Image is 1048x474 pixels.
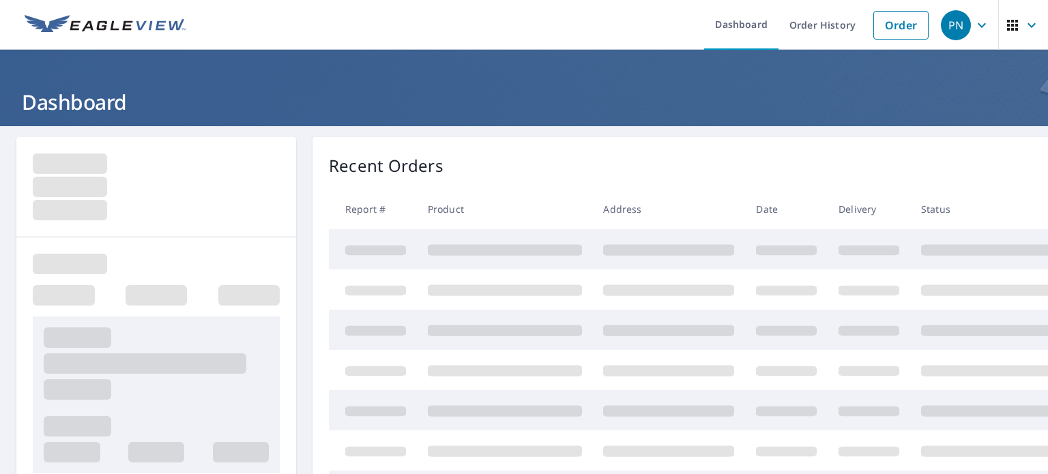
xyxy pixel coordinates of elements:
[417,189,593,229] th: Product
[16,88,1032,116] h1: Dashboard
[873,11,929,40] a: Order
[592,189,745,229] th: Address
[25,15,186,35] img: EV Logo
[941,10,971,40] div: PN
[745,189,828,229] th: Date
[329,153,443,178] p: Recent Orders
[828,189,910,229] th: Delivery
[329,189,417,229] th: Report #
